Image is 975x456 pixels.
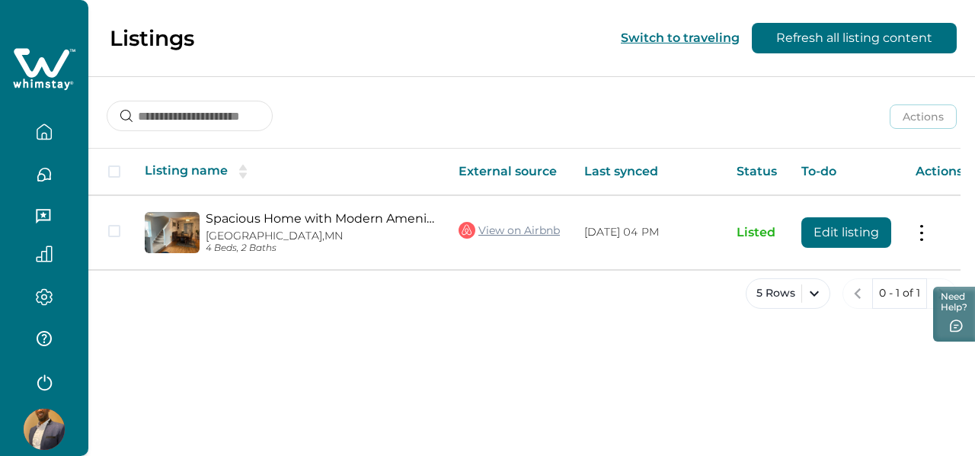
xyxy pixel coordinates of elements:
button: 0 - 1 of 1 [872,278,927,309]
p: [DATE] 04 PM [584,225,712,240]
a: View on Airbnb [459,220,560,240]
th: Last synced [572,149,724,195]
p: 4 Beds, 2 Baths [206,242,434,254]
th: Status [724,149,789,195]
a: Spacious Home with Modern Amenities - Inviting Urban Retreat [206,211,434,226]
th: Actions [903,149,975,195]
button: previous page [842,278,873,309]
p: 0 - 1 of 1 [879,286,920,301]
button: Edit listing [801,217,891,248]
p: Listed [737,225,777,240]
p: Listings [110,25,194,51]
button: Switch to traveling [621,31,740,45]
button: Actions [890,104,957,129]
p: [GEOGRAPHIC_DATA], MN [206,230,434,242]
button: Refresh all listing content [752,23,957,53]
button: 5 Rows [746,278,830,309]
button: sorting [228,164,258,179]
img: Whimstay Host [24,409,65,450]
th: Listing name [133,149,446,195]
img: propertyImage_Spacious Home with Modern Amenities - Inviting Urban Retreat [145,212,200,253]
th: External source [446,149,572,195]
button: next page [926,278,957,309]
th: To-do [789,149,903,195]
